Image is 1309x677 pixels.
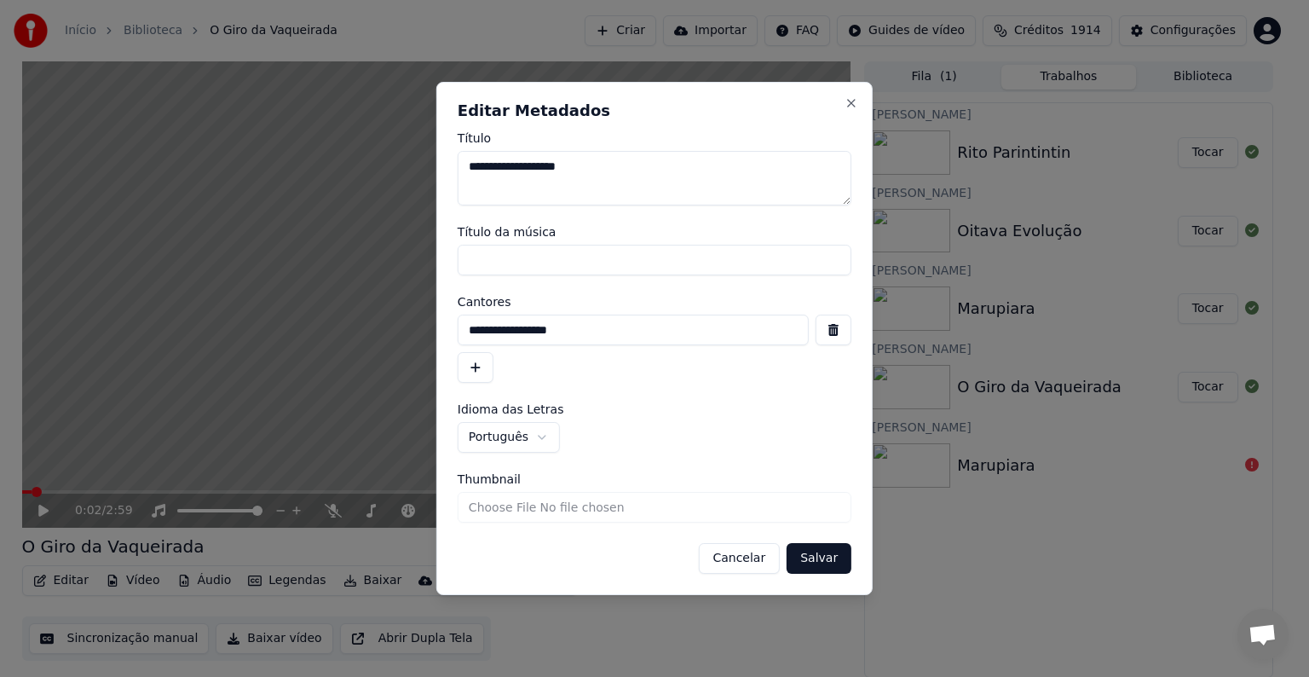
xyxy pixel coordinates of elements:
[458,103,851,119] h2: Editar Metadados
[698,543,780,574] button: Cancelar
[458,226,851,238] label: Título da música
[787,543,851,574] button: Salvar
[458,296,851,308] label: Cantores
[458,403,564,415] span: Idioma das Letras
[458,473,521,485] span: Thumbnail
[458,132,851,144] label: Título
